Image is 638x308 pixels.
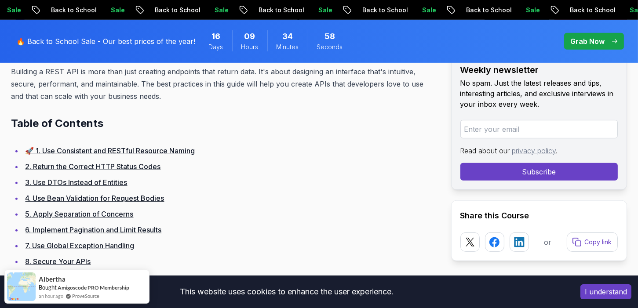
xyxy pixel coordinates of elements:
a: ProveSource [72,292,99,300]
span: 16 Days [211,30,220,43]
p: Back to School [252,6,311,14]
p: Sale [415,6,443,14]
p: Back to School [355,6,415,14]
h2: Weekly newsletter [460,64,618,76]
a: 7. Use Global Exception Handling [26,241,135,250]
a: 🚀 1. Use Consistent and RESTful Resource Naming [26,146,195,155]
span: Hours [241,43,259,51]
button: Copy link [567,232,618,252]
a: 4. Use Bean Validation for Request Bodies [26,194,164,203]
h2: Share this Course [460,210,618,222]
p: or [544,237,551,247]
a: Amigoscode PRO Membership [58,284,129,291]
span: an hour ago [39,292,63,300]
a: 8. Secure Your APIs [26,257,91,266]
span: Days [209,43,223,51]
button: Subscribe [460,163,618,181]
p: No spam. Just the latest releases and tips, interesting articles, and exclusive interviews in you... [460,78,618,109]
p: Back to School [459,6,519,14]
span: Bought [39,284,57,291]
p: Read about our . [460,145,618,156]
p: Back to School [148,6,208,14]
p: Building a REST API is more than just creating endpoints that return data. It's about designing a... [11,65,437,102]
span: Minutes [277,43,299,51]
p: 🔥 Back to School Sale - Our best prices of the year! [17,36,196,47]
p: Copy link [585,238,612,246]
p: Sale [519,6,547,14]
button: Accept cookies [580,284,631,299]
input: Enter your email [460,120,618,138]
p: Back to School [44,6,104,14]
a: 2. Return the Correct HTTP Status Codes [26,162,161,171]
p: Grab Now [571,36,605,47]
p: Back to School [563,6,623,14]
a: 6. Implement Pagination and Limit Results [26,225,162,234]
span: 34 Minutes [282,30,293,43]
p: Sale [311,6,339,14]
span: Albertha [39,275,66,283]
p: Sale [104,6,132,14]
h2: Table of Contents [11,116,437,130]
span: Seconds [317,43,343,51]
div: This website uses cookies to enhance the user experience. [7,282,567,301]
a: 3. Use DTOs Instead of Entities [26,178,128,187]
p: Sale [208,6,236,14]
span: 58 Seconds [324,30,335,43]
a: privacy policy [512,146,556,155]
a: 5. Apply Separation of Concerns [26,210,134,218]
span: 9 Hours [244,30,255,43]
img: provesource social proof notification image [7,272,36,301]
